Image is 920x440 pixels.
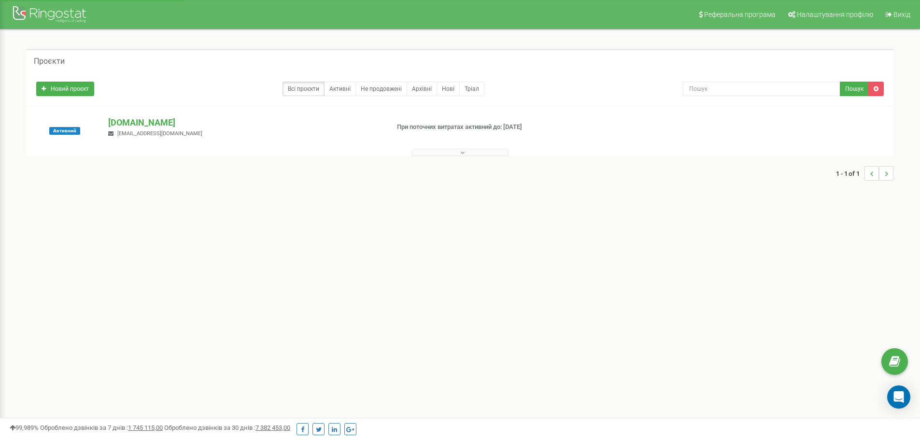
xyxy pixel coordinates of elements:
[840,82,869,96] button: Пошук
[397,123,598,132] p: При поточних витратах активний до: [DATE]
[836,156,893,190] nav: ...
[797,11,873,18] span: Налаштування профілю
[437,82,460,96] a: Нові
[36,82,94,96] a: Новий проєкт
[887,385,910,409] div: Open Intercom Messenger
[683,82,840,96] input: Пошук
[255,424,290,431] u: 7 382 453,00
[108,116,381,129] p: [DOMAIN_NAME]
[893,11,910,18] span: Вихід
[10,424,39,431] span: 99,989%
[324,82,356,96] a: Активні
[459,82,484,96] a: Тріал
[117,130,202,137] span: [EMAIL_ADDRESS][DOMAIN_NAME]
[283,82,325,96] a: Всі проєкти
[49,127,80,135] span: Активний
[836,166,864,181] span: 1 - 1 of 1
[355,82,407,96] a: Не продовжені
[40,424,163,431] span: Оброблено дзвінків за 7 днів :
[34,57,65,66] h5: Проєкти
[128,424,163,431] u: 1 745 115,00
[407,82,437,96] a: Архівні
[164,424,290,431] span: Оброблено дзвінків за 30 днів :
[704,11,776,18] span: Реферальна програма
